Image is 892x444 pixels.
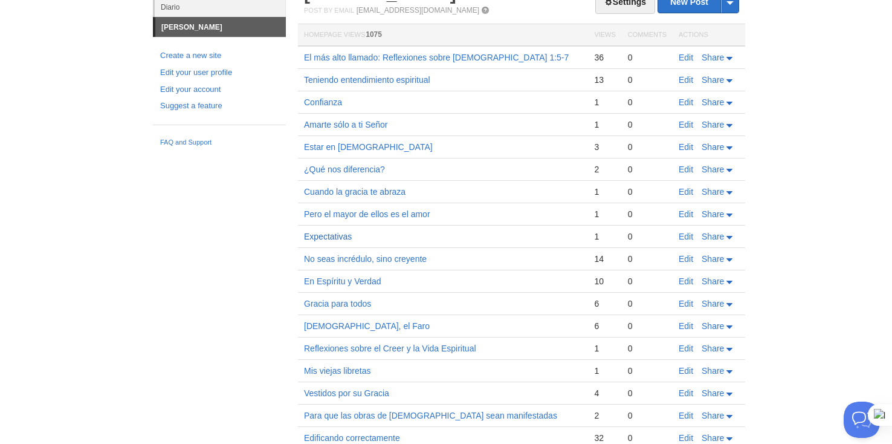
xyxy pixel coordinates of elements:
div: 2 [594,410,615,421]
div: 4 [594,388,615,399]
div: 1 [594,231,615,242]
span: Share [702,142,724,152]
a: Edit [679,321,693,331]
a: Edit your user profile [160,67,279,79]
a: Edit [679,388,693,398]
div: 1 [594,97,615,108]
span: Share [702,366,724,376]
span: Share [702,232,724,241]
a: Reflexiones sobre el Creer y la Vida Espiritual [304,344,476,353]
div: 32 [594,433,615,443]
a: FAQ and Support [160,137,279,148]
a: Edit [679,165,693,174]
div: 1 [594,186,615,197]
a: Expectativas [304,232,352,241]
a: Edit [679,75,693,85]
div: 6 [594,298,615,309]
div: 0 [628,365,667,376]
div: 6 [594,321,615,331]
div: 0 [628,321,667,331]
span: 1075 [366,30,382,39]
th: Comments [622,24,673,47]
a: [DEMOGRAPHIC_DATA], el Faro [304,321,430,331]
span: Share [702,299,724,309]
a: Edit [679,411,693,420]
a: Edit [679,187,693,197]
a: Edit [679,276,693,286]
div: 0 [628,253,667,264]
a: Amarte sólo a ti Señor [304,120,388,129]
div: 0 [628,97,667,108]
div: 2 [594,164,615,175]
span: Share [702,209,724,219]
a: Cuando la gracia te abraza [304,187,406,197]
div: 1 [594,119,615,130]
a: En Espíritu y Verdad [304,276,381,286]
div: 0 [628,276,667,287]
a: Edit [679,344,693,353]
a: Teniendo entendimiento espiritual [304,75,430,85]
a: Edit your account [160,83,279,96]
a: [EMAIL_ADDRESS][DOMAIN_NAME] [357,6,479,15]
span: Share [702,433,724,443]
a: Edit [679,97,693,107]
a: Edit [679,366,693,376]
span: Share [702,388,724,398]
div: 1 [594,209,615,220]
a: Edit [679,209,693,219]
a: Mis viejas libretas [304,366,370,376]
div: 0 [628,343,667,354]
a: ¿Qué nos diferencia? [304,165,385,174]
a: Edit [679,120,693,129]
span: Share [702,344,724,353]
iframe: Help Scout Beacon - Open [844,402,880,438]
th: Actions [673,24,745,47]
span: Share [702,187,724,197]
span: Share [702,75,724,85]
a: Edit [679,142,693,152]
a: Vestidos por su Gracia [304,388,389,398]
a: Edit [679,53,693,62]
div: 0 [628,186,667,197]
a: Confianza [304,97,342,107]
div: 0 [628,164,667,175]
div: 1 [594,365,615,376]
div: 10 [594,276,615,287]
a: Edificando correctamente [304,433,400,443]
div: 14 [594,253,615,264]
a: No seas incrédulo, sino creyente [304,254,427,264]
span: Share [702,321,724,331]
div: 0 [628,52,667,63]
a: Para que las obras de [DEMOGRAPHIC_DATA] sean manifestadas [304,411,557,420]
div: 0 [628,119,667,130]
div: 0 [628,231,667,242]
span: Share [702,53,724,62]
span: Share [702,120,724,129]
a: Estar en [DEMOGRAPHIC_DATA] [304,142,433,152]
div: 0 [628,74,667,85]
div: 0 [628,410,667,421]
a: El más alto llamado: Reflexiones sobre [DEMOGRAPHIC_DATA] 1:5-7 [304,53,569,62]
div: 1 [594,343,615,354]
span: Share [702,276,724,286]
div: 0 [628,142,667,152]
a: Edit [679,433,693,443]
div: 3 [594,142,615,152]
a: Create a new site [160,50,279,62]
div: 0 [628,298,667,309]
a: Edit [679,232,693,241]
th: Views [588,24,621,47]
span: Share [702,411,724,420]
span: Share [702,165,724,174]
span: Share [702,97,724,107]
a: Pero el mayor de ellos es el amor [304,209,430,219]
a: Gracia para todos [304,299,371,309]
th: Homepage Views [298,24,588,47]
span: Share [702,254,724,264]
div: 36 [594,52,615,63]
div: 13 [594,74,615,85]
div: 0 [628,209,667,220]
a: Edit [679,299,693,309]
div: 0 [628,433,667,443]
a: [PERSON_NAME] [155,18,286,37]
